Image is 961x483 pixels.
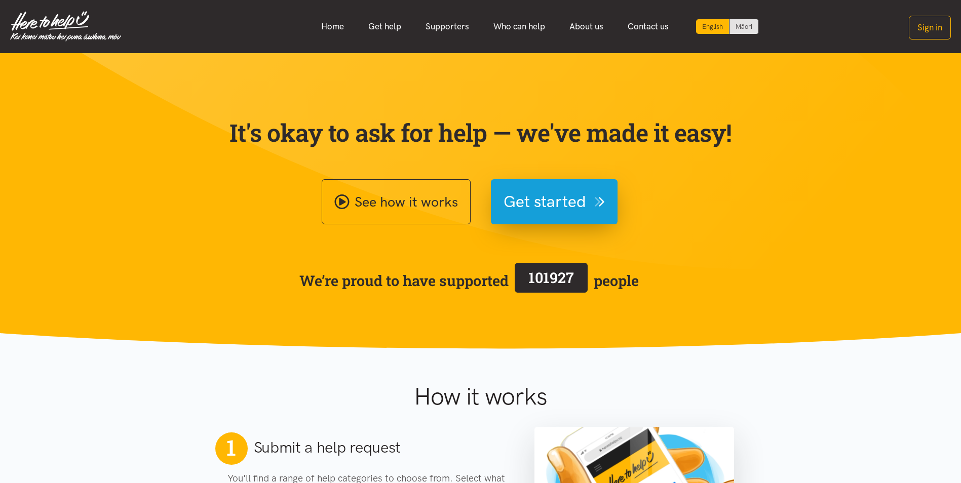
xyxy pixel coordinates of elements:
a: Get help [356,16,413,37]
a: Contact us [616,16,681,37]
a: About us [557,16,616,37]
span: We’re proud to have supported people [299,261,639,300]
a: Home [309,16,356,37]
a: See how it works [322,179,471,224]
div: Language toggle [696,19,759,34]
h1: How it works [315,382,646,411]
span: 101927 [528,268,574,287]
p: It's okay to ask for help — we've made it easy! [227,118,734,147]
h2: Submit a help request [254,437,401,458]
a: 101927 [509,261,594,300]
a: Who can help [481,16,557,37]
a: Switch to Te Reo Māori [729,19,758,34]
span: Get started [504,189,586,215]
button: Get started [491,179,618,224]
div: Current language [696,19,729,34]
span: 1 [226,434,236,461]
button: Sign in [909,16,951,39]
img: Home [10,11,121,42]
a: Supporters [413,16,481,37]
